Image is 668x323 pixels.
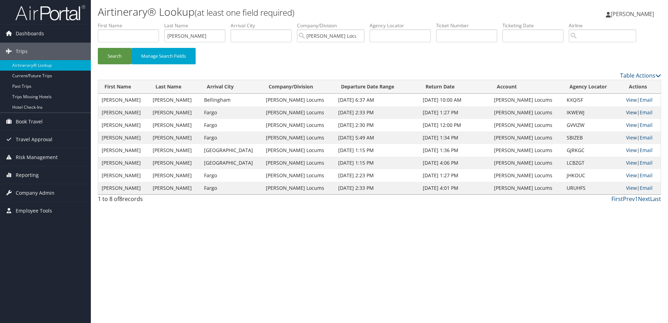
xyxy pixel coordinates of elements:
a: View [626,122,637,128]
td: [PERSON_NAME] Locums [491,169,563,182]
a: Email [640,172,653,179]
td: LCBZGT [563,157,623,169]
td: [PERSON_NAME] Locums [491,182,563,194]
td: [DATE] 4:06 PM [419,157,491,169]
td: [DATE] 4:01 PM [419,182,491,194]
span: 8 [119,195,122,203]
span: Company Admin [16,184,55,202]
td: [PERSON_NAME] [149,94,200,106]
td: [PERSON_NAME] Locums [262,169,335,182]
td: [DATE] 1:34 PM [419,131,491,144]
td: Fargo [201,169,262,182]
td: [PERSON_NAME] Locums [491,144,563,157]
th: Company/Division [262,80,335,94]
a: [PERSON_NAME] [606,3,661,24]
td: [DATE] 1:36 PM [419,144,491,157]
a: View [626,109,637,116]
button: Manage Search Fields [131,48,196,64]
a: 1 [635,195,638,203]
th: Arrival City: activate to sort column ascending [201,80,262,94]
td: [PERSON_NAME] [98,157,149,169]
td: [PERSON_NAME] [98,119,149,131]
td: [PERSON_NAME] Locums [262,119,335,131]
a: Email [640,185,653,191]
td: Fargo [201,119,262,131]
td: | [623,106,661,119]
label: Agency Locator [370,22,436,29]
td: [DATE] 2:23 PM [335,169,419,182]
td: [PERSON_NAME] [149,106,200,119]
label: Company/Division [297,22,370,29]
td: [PERSON_NAME] Locums [491,94,563,106]
label: Ticketing Date [502,22,569,29]
td: [PERSON_NAME] [149,119,200,131]
a: Email [640,96,653,103]
div: 1 to 8 of records [98,195,231,207]
a: View [626,172,637,179]
a: View [626,134,637,141]
label: Arrival City [231,22,297,29]
td: [DATE] 1:15 PM [335,157,419,169]
td: [PERSON_NAME] Locums [262,106,335,119]
a: Last [650,195,661,203]
td: [PERSON_NAME] Locums [262,131,335,144]
a: Email [640,147,653,153]
td: GJRKGC [563,144,623,157]
td: SBIZEB [563,131,623,144]
label: Last Name [164,22,231,29]
td: [DATE] 1:27 PM [419,169,491,182]
td: JHKOUC [563,169,623,182]
td: | [623,94,661,106]
span: Trips [16,43,28,60]
a: Email [640,109,653,116]
img: airportal-logo.png [15,5,85,21]
td: [PERSON_NAME] [98,144,149,157]
td: [PERSON_NAME] [98,94,149,106]
td: [DATE] 2:33 PM [335,106,419,119]
td: [PERSON_NAME] [149,131,200,144]
span: Dashboards [16,25,44,42]
td: [PERSON_NAME] Locums [491,131,563,144]
label: Airline [569,22,641,29]
td: [PERSON_NAME] [149,144,200,157]
small: (at least one field required) [195,7,295,18]
td: | [623,131,661,144]
th: First Name: activate to sort column ascending [98,80,149,94]
td: [GEOGRAPHIC_DATA] [201,157,262,169]
td: [PERSON_NAME] [149,169,200,182]
td: [PERSON_NAME] Locums [262,182,335,194]
th: Account: activate to sort column ascending [491,80,563,94]
td: [DATE] 5:49 AM [335,131,419,144]
th: Actions [623,80,661,94]
td: URUHFS [563,182,623,194]
td: [PERSON_NAME] [98,169,149,182]
td: [PERSON_NAME] [149,157,200,169]
td: [PERSON_NAME] Locums [262,94,335,106]
td: [DATE] 2:33 PM [335,182,419,194]
td: [PERSON_NAME] [98,106,149,119]
td: [GEOGRAPHIC_DATA] [201,144,262,157]
td: [PERSON_NAME] Locums [491,157,563,169]
th: Departure Date Range: activate to sort column ascending [335,80,419,94]
span: Book Travel [16,113,43,130]
th: Agency Locator: activate to sort column ascending [563,80,623,94]
a: Email [640,134,653,141]
td: GVVIZW [563,119,623,131]
td: [PERSON_NAME] [98,182,149,194]
td: [DATE] 12:00 PM [419,119,491,131]
td: [DATE] 6:37 AM [335,94,419,106]
h1: Airtinerary® Lookup [98,5,473,19]
a: View [626,159,637,166]
td: IKWEWJ [563,106,623,119]
a: Email [640,122,653,128]
a: View [626,147,637,153]
td: Fargo [201,182,262,194]
label: Ticket Number [436,22,502,29]
a: View [626,185,637,191]
th: Last Name: activate to sort column ascending [149,80,200,94]
td: [DATE] 10:00 AM [419,94,491,106]
td: [PERSON_NAME] Locums [262,157,335,169]
button: Search [98,48,131,64]
td: [PERSON_NAME] [98,131,149,144]
td: [DATE] 1:27 PM [419,106,491,119]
